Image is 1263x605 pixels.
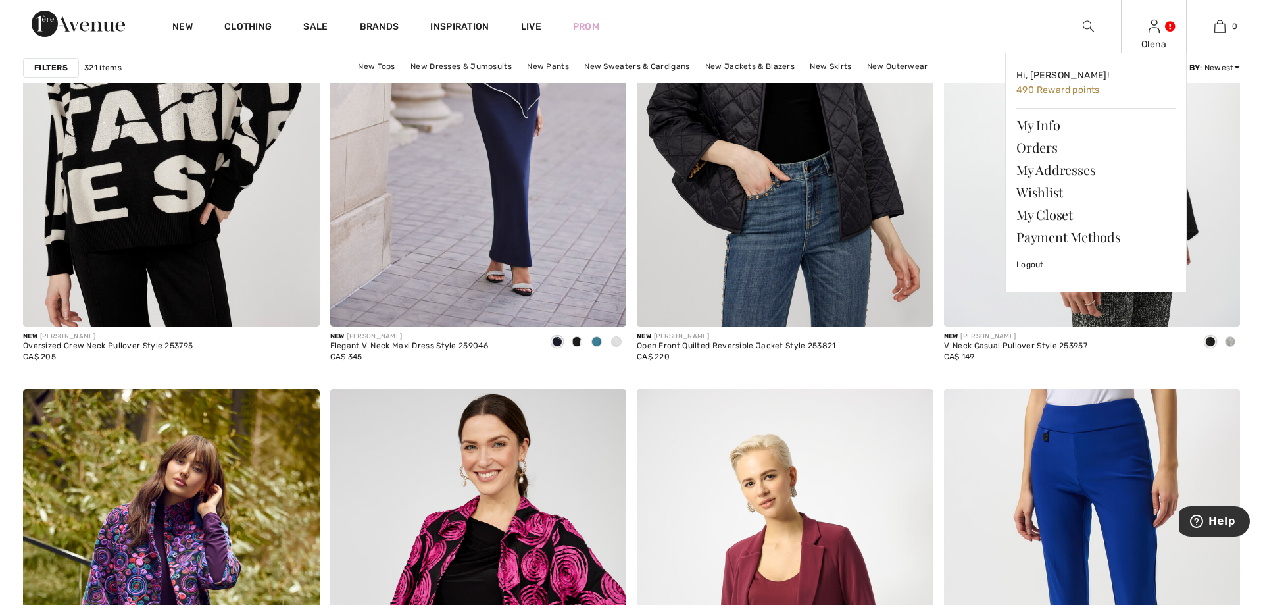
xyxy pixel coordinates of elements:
[607,332,626,354] div: Vanilla
[803,58,858,75] a: New Skirts
[224,21,272,35] a: Clothing
[430,21,489,35] span: Inspiration
[944,342,1088,351] div: V-Neck Casual Pullover Style 253957
[547,332,567,354] div: Midnight
[1016,181,1176,203] a: Wishlist
[1016,114,1176,136] a: My Info
[1016,226,1176,248] a: Payment Methods
[23,352,56,361] span: CA$ 205
[330,342,488,351] div: Elegant V-Neck Maxi Dress Style 259046
[860,58,935,75] a: New Outerwear
[520,58,576,75] a: New Pants
[1149,20,1160,32] a: Sign In
[1164,62,1240,74] div: : Newest
[1016,64,1176,103] a: Hi, [PERSON_NAME]! 490 Reward points
[578,58,696,75] a: New Sweaters & Cardigans
[587,332,607,354] div: Dark Teal
[330,352,362,361] span: CA$ 345
[1214,18,1226,34] img: My Bag
[23,332,37,340] span: New
[573,20,599,34] a: Prom
[172,21,193,35] a: New
[944,332,1088,342] div: [PERSON_NAME]
[32,11,125,37] img: 1ère Avenue
[1179,506,1250,539] iframe: Opens a widget where you can find more information
[521,20,541,34] a: Live
[637,352,670,361] span: CA$ 220
[351,58,401,75] a: New Tops
[699,58,801,75] a: New Jackets & Blazers
[944,332,958,340] span: New
[1016,70,1109,81] span: Hi, [PERSON_NAME]!
[1016,84,1100,95] span: 490 Reward points
[23,332,193,342] div: [PERSON_NAME]
[1149,18,1160,34] img: My Info
[637,332,836,342] div: [PERSON_NAME]
[1083,18,1094,34] img: search the website
[637,332,651,340] span: New
[330,332,488,342] div: [PERSON_NAME]
[1016,248,1176,281] a: Logout
[944,352,975,361] span: CA$ 149
[330,332,345,340] span: New
[1016,159,1176,181] a: My Addresses
[1016,136,1176,159] a: Orders
[303,21,328,35] a: Sale
[84,62,122,74] span: 321 items
[1232,20,1237,32] span: 0
[637,342,836,351] div: Open Front Quilted Reversible Jacket Style 253821
[1187,18,1252,34] a: 0
[34,62,68,74] strong: Filters
[1201,332,1220,354] div: Black
[1122,38,1186,51] div: Olena
[360,21,399,35] a: Brands
[1016,203,1176,226] a: My Closet
[1220,332,1240,354] div: Grey 163
[567,332,587,354] div: Black
[404,58,518,75] a: New Dresses & Jumpsuits
[23,342,193,351] div: Oversized Crew Neck Pullover Style 253795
